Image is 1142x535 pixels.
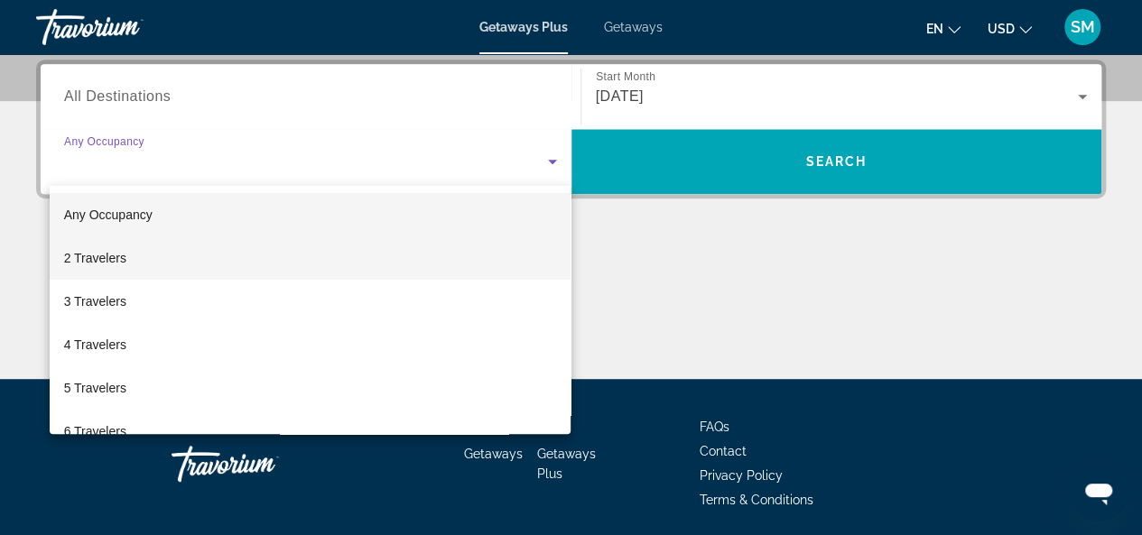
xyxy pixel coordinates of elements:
[64,208,153,222] span: Any Occupancy
[64,291,126,312] span: 3 Travelers
[1070,463,1128,521] iframe: Button to launch messaging window
[64,247,126,269] span: 2 Travelers
[64,334,126,355] span: 4 Travelers
[64,377,126,399] span: 5 Travelers
[64,420,126,442] span: 6 Travelers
